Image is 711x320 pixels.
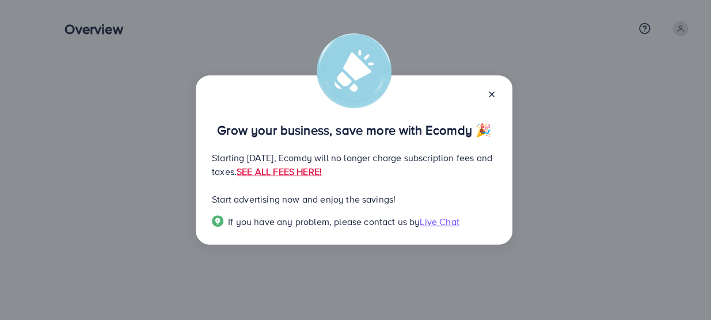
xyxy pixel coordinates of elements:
span: If you have any problem, please contact us by [228,215,420,228]
p: Grow your business, save more with Ecomdy 🎉 [212,123,496,137]
img: Popup guide [212,215,223,227]
a: SEE ALL FEES HERE! [237,165,322,178]
p: Starting [DATE], Ecomdy will no longer charge subscription fees and taxes. [212,151,496,178]
p: Start advertising now and enjoy the savings! [212,192,496,206]
img: alert [317,33,391,108]
span: Live Chat [420,215,459,228]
